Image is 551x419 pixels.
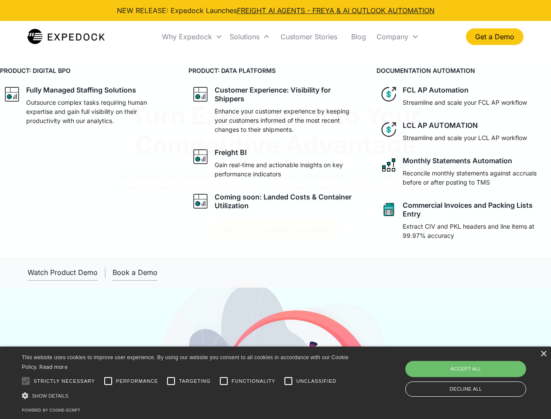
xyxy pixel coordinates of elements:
[403,121,478,130] div: LCL AP AUTOMATION
[32,393,68,398] span: Show details
[215,192,359,210] div: Coming soon: Landed Costs & Container Utilization
[466,28,524,45] a: Get a Demo
[215,86,359,103] div: Customer Experience: Visibility for Shippers
[192,86,209,103] img: graph icon
[373,22,422,52] div: Company
[403,168,548,187] p: Reconcile monthly statements against accruals before or after posting to TMS
[113,264,157,281] a: Book a Demo
[232,378,275,385] span: Functionality
[380,121,397,138] img: dollar icon
[215,160,359,179] p: Gain real-time and actionable insights on key performance indicators
[192,192,209,210] img: graph icon
[27,264,98,281] a: open lightbox
[376,117,551,146] a: dollar iconLCL AP AUTOMATIONStreamline and scale your LCL AP workflow
[117,5,435,16] div: NEW RELEASE: Expedock Launches
[27,268,98,277] div: Watch Product Demo
[39,364,68,370] a: Read more
[406,325,551,419] iframe: Chat Widget
[27,28,105,45] a: home
[403,222,548,240] p: Extract CIV and PKL headers and line items at 99.97% accuracy
[380,156,397,174] img: network like icon
[274,22,344,52] a: Customer Stories
[226,22,274,52] div: Solutions
[403,201,548,218] div: Commercial Invoices and Packing Lists Entry
[229,32,260,41] div: Solutions
[188,189,363,213] a: graph iconComing soon: Landed Costs & Container Utilization
[380,86,397,103] img: dollar icon
[215,148,246,157] div: Freight BI
[376,32,408,41] div: Company
[3,86,21,103] img: graph icon
[113,268,157,277] div: Book a Demo
[22,391,352,400] div: Show details
[27,28,105,45] img: Expedock Logo
[403,133,527,142] p: Streamline and scale your LCL AP workflow
[188,66,363,75] h4: PRODUCT: DATA PLATFORMS
[188,82,363,137] a: graph iconCustomer Experience: Visibility for ShippersEnhance your customer experience by keeping...
[403,98,527,107] p: Streamline and scale your FCL AP workflow
[162,32,212,41] div: Why Expedock
[22,408,80,412] a: Powered by cookie-script
[403,156,512,165] div: Monthly Statements Automation
[344,22,373,52] a: Blog
[380,201,397,218] img: sheet icon
[192,148,209,165] img: graph icon
[376,66,551,75] h4: DOCUMENTATION AUTOMATION
[26,98,171,125] p: Outsource complex tasks requiring human expertise and gain full visibility on their productivity ...
[188,144,363,182] a: graph iconFreight BIGain real-time and actionable insights on key performance indicators
[376,153,551,190] a: network like iconMonthly Statements AutomationReconcile monthly statements against accruals befor...
[22,354,349,371] span: This website uses cookies to improve user experience. By using our website you consent to all coo...
[237,6,435,15] a: FREIGHT AI AGENTS - FREYA & AI OUTLOOK AUTOMATION
[296,378,336,385] span: Unclassified
[158,22,226,52] div: Why Expedock
[376,82,551,110] a: dollar iconFCL AP AutomationStreamline and scale your FCL AP workflow
[34,378,95,385] span: Strictly necessary
[179,378,210,385] span: Targeting
[403,86,469,94] div: FCL AP Automation
[215,106,359,134] p: Enhance your customer experience by keeping your customers informed of the most recent changes to...
[26,86,136,94] div: Fully Managed Staffing Solutions
[116,378,158,385] span: Performance
[376,197,551,244] a: sheet iconCommercial Invoices and Packing Lists EntryExtract CIV and PKL headers and line items a...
